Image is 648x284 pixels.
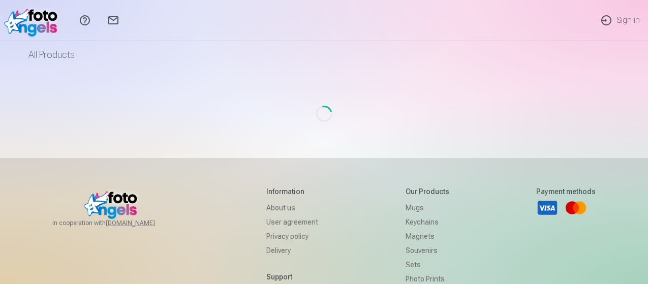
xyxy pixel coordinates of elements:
a: Visa [536,197,559,219]
a: Mastercard [565,197,587,219]
a: Souvenirs [406,243,449,258]
a: [DOMAIN_NAME] [106,219,179,227]
h5: Payment methods [536,186,596,197]
h5: Our products [406,186,449,197]
a: Sets [406,258,449,272]
a: Magnets [406,229,449,243]
a: User agreement [266,215,318,229]
a: Mugs [406,201,449,215]
a: About us [266,201,318,215]
h5: Support [266,272,318,282]
a: Keychains [406,215,449,229]
a: Delivery [266,243,318,258]
span: In cooperation with [52,219,179,227]
a: Privacy policy [266,229,318,243]
img: /v1 [4,4,63,37]
h5: Information [266,186,318,197]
